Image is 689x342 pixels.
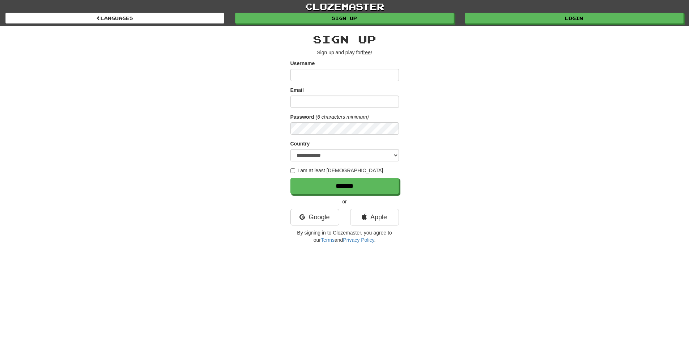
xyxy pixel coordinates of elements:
a: Apple [350,209,399,225]
u: free [362,50,371,55]
p: By signing in to Clozemaster, you agree to our and . [290,229,399,244]
a: Languages [5,13,224,24]
label: I am at least [DEMOGRAPHIC_DATA] [290,167,383,174]
input: I am at least [DEMOGRAPHIC_DATA] [290,168,295,173]
h2: Sign up [290,33,399,45]
a: Google [290,209,339,225]
label: Username [290,60,315,67]
a: Login [465,13,684,24]
label: Country [290,140,310,147]
label: Email [290,86,304,94]
p: or [290,198,399,205]
em: (6 characters minimum) [316,114,369,120]
a: Terms [321,237,335,243]
p: Sign up and play for ! [290,49,399,56]
a: Sign up [235,13,454,24]
a: Privacy Policy [343,237,374,243]
label: Password [290,113,314,121]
